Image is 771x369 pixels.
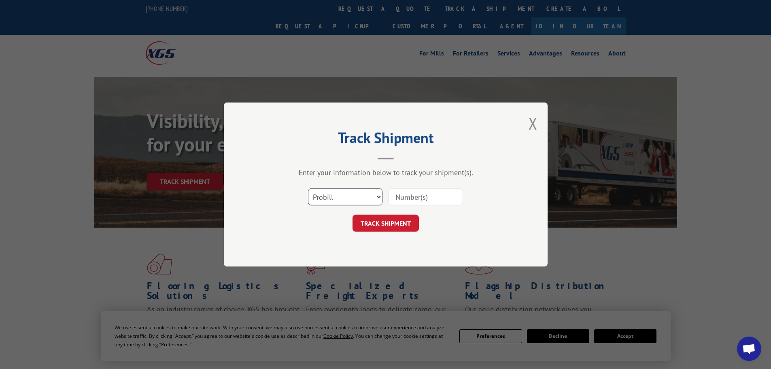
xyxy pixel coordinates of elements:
[264,168,507,177] div: Enter your information below to track your shipment(s).
[737,337,761,361] div: Open chat
[264,132,507,147] h2: Track Shipment
[529,113,537,134] button: Close modal
[353,215,419,232] button: TRACK SHIPMENT
[389,188,463,205] input: Number(s)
